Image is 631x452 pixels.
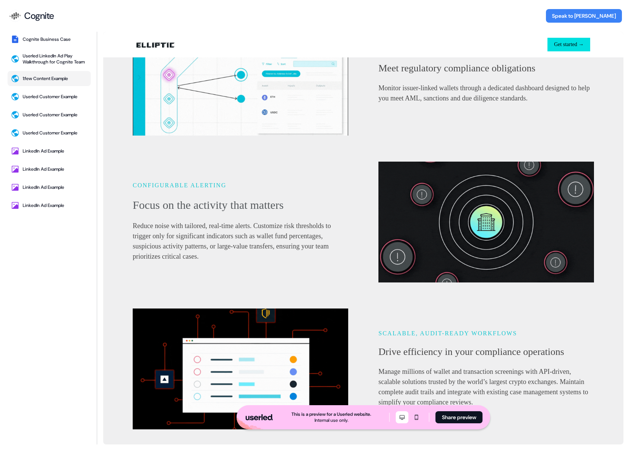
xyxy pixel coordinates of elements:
[275,51,491,72] p: Monitor issuer-linked wallets through a dedicated dashboard designed to help you meet AML, sancti...
[307,379,320,392] button: Mobile mode
[8,71,91,86] button: 1:few Content Example
[188,379,268,386] div: This is a preview for a Userled website.
[8,32,91,47] button: Cognite Business Case
[29,190,228,228] span: Reduce noise with tailored, real-time alerts. Customize risk thresholds to trigger only for signi...
[23,184,64,190] div: LinkedIn Ad Example
[23,36,71,42] div: Cognite Business Case
[23,53,88,65] div: Userled LinkedIn Ad Play Walkthrough for Cognite Team
[23,130,78,136] div: Userled Customer Example
[8,198,91,213] button: LinkedIn Ad Example
[293,379,305,392] button: Desktop mode
[23,94,78,100] div: Userled Customer Example
[444,6,487,20] button: Get started →
[24,10,54,22] div: Cognite
[546,9,622,23] button: Speak to [PERSON_NAME]
[8,143,91,159] button: LinkedIn Ad Example
[275,336,485,374] span: Manage millions of wallet and transaction screenings with API-driven, scalable solutions trusted ...
[23,166,64,172] div: LinkedIn Ad Example
[275,29,491,44] p: Meet regulatory compliance obligations
[23,202,64,208] div: LinkedIn Ad Example
[29,150,245,157] h6: CONFIGURABLE ALERTING
[23,76,68,82] div: 1:few Content Example
[8,180,91,195] button: LinkedIn Ad Example
[23,148,64,154] div: LinkedIn Ad Example
[211,386,245,392] div: Internal use only.
[23,112,78,118] div: Userled Customer Example
[332,379,380,392] button: Share preview
[8,50,91,68] button: Userled LinkedIn Ad Play Walkthrough for Cognite Team
[275,298,491,305] p: SCALABLE, AUDIT-READY WORKFLOWS
[8,162,91,177] button: LinkedIn Ad Example
[8,107,91,122] button: Userled Customer Example
[8,89,91,104] button: Userled Customer Example
[275,313,491,327] h4: Drive efficiency in your compliance operations
[8,125,91,140] button: Userled Customer Example
[29,167,180,179] span: Focus on the activity that matters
